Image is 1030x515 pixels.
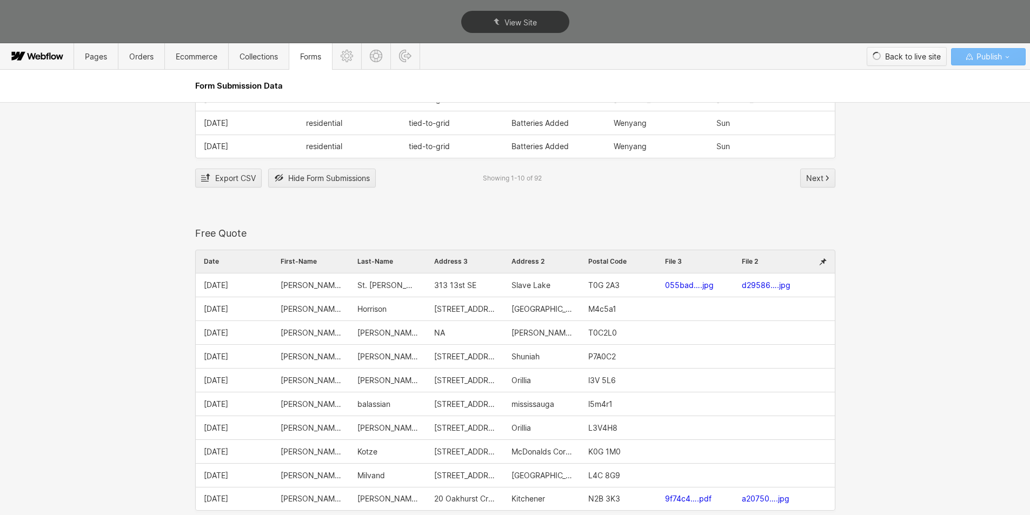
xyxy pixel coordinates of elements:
[951,48,1026,65] button: Publish
[196,135,298,158] div: Wednesday, January 29, 2025 2:03 PM
[204,305,228,313] span: [DATE]
[588,305,616,313] span: M4c5a1
[204,352,228,361] span: [DATE]
[176,52,217,61] span: Ecommerce
[742,258,758,265] span: File 2
[196,297,273,320] div: Wednesday, September 10, 2025 5:39 PM
[974,49,1002,65] span: Publish
[196,321,273,344] div: Monday, September 8, 2025 7:34 PM
[306,119,342,128] span: residential
[665,494,712,503] a: 9f74c4….pdf
[215,170,256,186] span: Export CSV
[240,52,278,61] span: Collections
[434,400,495,409] span: [STREET_ADDRESS]
[357,471,385,480] span: Milvand
[204,119,228,128] span: [DATE]
[195,81,835,91] h2: Form Submission Data
[588,400,613,409] span: l5m4r1
[588,352,616,361] span: P7A0C2
[196,345,273,368] div: Monday, September 8, 2025 6:38 PM
[357,258,393,265] span: Last-Name
[511,352,540,361] span: Shuniah
[434,424,495,432] span: [STREET_ADDRESS]
[426,250,503,273] div: Address 3
[873,49,941,65] div: Back to live site
[281,447,341,456] span: [PERSON_NAME]
[196,487,273,510] div: Saturday, August 23, 2025 7:14 PM
[281,352,341,361] span: [PERSON_NAME]
[204,142,228,151] span: [DATE]
[665,280,714,290] a: 055bad….jpg
[196,111,298,135] div: Wednesday, January 29, 2025 2:06 PM
[483,175,542,182] div: Showing 1-10 of 92
[196,464,273,487] div: Sunday, August 24, 2025 8:11 AM
[204,281,228,290] span: [DATE]
[588,447,621,456] span: K0G 1M0
[511,424,531,432] span: Orillia
[85,52,107,61] span: Pages
[511,376,531,385] span: Orillia
[511,281,550,290] span: Slave Lake
[434,305,495,313] span: [STREET_ADDRESS]
[357,376,418,385] span: [PERSON_NAME]
[204,400,228,409] span: [DATE]
[349,250,426,273] div: Last-Name
[588,281,620,290] span: T0G 2A3
[204,376,228,385] span: [DATE]
[511,329,572,337] span: [PERSON_NAME]
[434,329,445,337] span: NA
[357,329,418,337] span: [PERSON_NAME]
[511,142,569,151] span: Batteries Added
[665,258,682,265] span: File 3
[204,494,228,503] span: [DATE]
[588,329,617,337] span: T0C2L0
[434,281,476,290] span: 313 13st SE
[196,392,273,416] div: Saturday, September 6, 2025 10:48 AM
[588,471,620,480] span: L4C 8G9
[357,281,418,290] span: St. [PERSON_NAME]
[288,170,370,186] span: Hide Form Submissions
[511,494,545,503] span: Kitchener
[196,369,273,392] div: Monday, September 8, 2025 12:43 PM
[511,400,554,409] span: mississauga
[281,424,341,432] span: [PERSON_NAME]
[196,250,273,273] div: Date
[196,273,273,297] div: Saturday, September 13, 2025 1:49 PM
[867,47,947,66] button: Back to live site
[434,471,495,480] span: [STREET_ADDRESS]
[195,169,262,188] button: Export CSV
[434,447,495,456] span: [STREET_ADDRESS]
[434,376,495,385] span: [STREET_ADDRESS][PERSON_NAME]
[800,169,835,188] button: Next
[716,142,730,151] span: Sun
[196,440,273,463] div: Tuesday, August 26, 2025 9:43 AM
[281,305,341,313] span: [PERSON_NAME]
[357,305,387,313] span: Horrison
[504,18,537,27] span: View Site
[806,170,823,186] span: Next
[129,52,154,61] span: Orders
[281,258,317,265] span: First-Name
[588,258,627,265] span: Postal Code
[409,142,450,151] span: tied-to-grid
[357,424,418,432] span: [PERSON_NAME]
[614,142,647,151] span: Wenyang
[716,119,730,128] span: Sun
[614,119,647,128] span: Wenyang
[409,119,450,128] span: tied-to-grid
[268,169,376,188] button: Hide Form Submissions
[204,447,228,456] span: [DATE]
[300,52,321,61] span: Forms
[357,400,390,409] span: balassian
[588,494,620,503] span: N2B 3K3
[742,494,789,503] a: a20750….jpg
[281,329,341,337] span: [PERSON_NAME]
[357,494,418,503] span: [PERSON_NAME]
[204,329,228,337] span: [DATE]
[588,424,617,432] span: L3V4H8
[196,416,273,439] div: Friday, September 5, 2025 7:50 AM
[511,447,572,456] span: McDonalds Corners
[281,471,341,480] span: [PERSON_NAME]
[204,424,228,432] span: [DATE]
[742,280,790,290] a: d29586….jpg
